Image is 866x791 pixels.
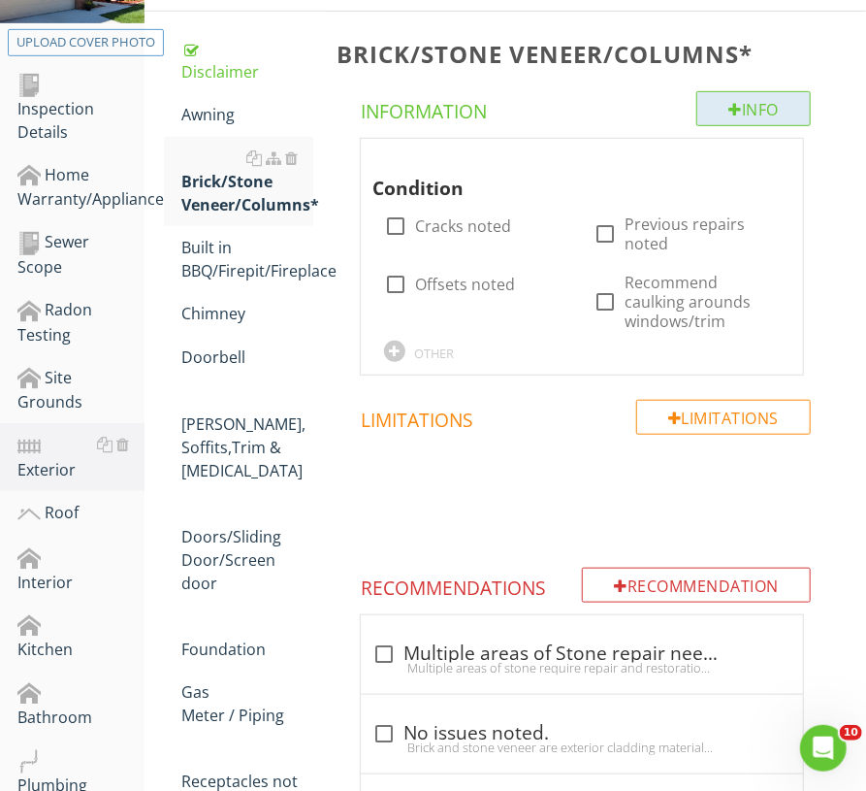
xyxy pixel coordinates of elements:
div: Bathroom [17,680,144,729]
div: Doorbell [181,346,313,369]
div: Chimney [181,302,313,325]
label: Previous repairs noted [625,214,780,253]
label: Recommend caulking arounds windows/trim [625,273,780,331]
div: Info [696,91,811,126]
div: Awning [181,103,313,126]
div: Brick and stone veneer are exterior cladding materials used to enhance a building's aesthetic app... [372,740,791,755]
iframe: Intercom live chat [800,725,847,772]
button: Upload cover photo [8,29,164,56]
div: Condition [372,147,771,203]
div: Inspection Details [17,72,144,144]
div: Gas Meter / Piping [181,680,313,727]
h4: Information [361,91,811,124]
div: [PERSON_NAME], Soffits,Trim & [MEDICAL_DATA] [181,389,313,482]
div: Exterior [17,433,144,481]
div: Kitchen [17,613,144,662]
div: Limitations [636,400,811,435]
div: OTHER [414,346,454,361]
div: Recommendation [582,568,811,603]
h3: Brick/Stone Veneer/Columns* [337,41,835,67]
div: Interior [17,545,144,594]
label: Offsets noted [415,275,515,294]
div: Built in BBQ/Firepit/Fireplace [181,236,313,282]
div: Radon Testing [17,298,144,346]
h4: Limitations [361,400,811,433]
div: Doors/Sliding Door/Screen door [181,502,313,595]
div: Home Warranty/Appliances [17,163,144,212]
label: Cracks noted [415,216,511,236]
h4: Recommendations [361,568,811,601]
div: Multiple areas of stone require repair and restoration around the home's exterior. These repairs ... [372,660,791,676]
span: 10 [840,725,862,741]
div: Foundation [181,614,313,661]
div: Brick/Stone Veneer/Columns* [181,147,313,216]
div: Upload cover photo [16,33,155,52]
div: Sewer Scope [17,230,144,279]
div: Roof [17,501,144,526]
div: Disclaimer [181,37,313,83]
div: Site Grounds [17,366,144,414]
